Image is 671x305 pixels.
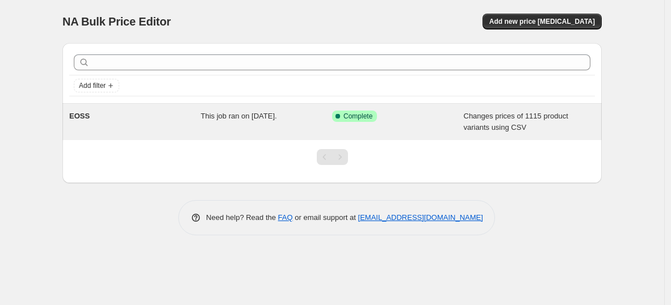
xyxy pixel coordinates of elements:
[206,213,278,222] span: Need help? Read the
[69,112,90,120] span: EOSS
[74,79,119,92] button: Add filter
[317,149,348,165] nav: Pagination
[278,213,293,222] a: FAQ
[464,112,568,132] span: Changes prices of 1115 product variants using CSV
[358,213,483,222] a: [EMAIL_ADDRESS][DOMAIN_NAME]
[343,112,372,121] span: Complete
[489,17,595,26] span: Add new price [MEDICAL_DATA]
[201,112,277,120] span: This job ran on [DATE].
[79,81,106,90] span: Add filter
[483,14,602,29] button: Add new price [MEDICAL_DATA]
[62,15,171,28] span: NA Bulk Price Editor
[293,213,358,222] span: or email support at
